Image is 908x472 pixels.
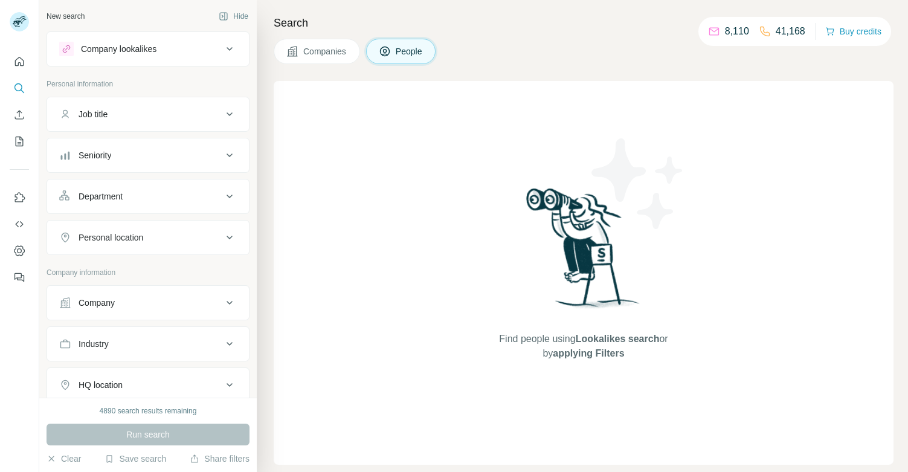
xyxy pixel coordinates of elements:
[47,223,249,252] button: Personal location
[10,77,29,99] button: Search
[47,453,81,465] button: Clear
[79,379,123,391] div: HQ location
[81,43,156,55] div: Company lookalikes
[47,182,249,211] button: Department
[10,131,29,152] button: My lists
[10,267,29,288] button: Feedback
[79,231,143,244] div: Personal location
[576,334,660,344] span: Lookalikes search
[105,453,166,465] button: Save search
[487,332,680,361] span: Find people using or by
[47,79,250,89] p: Personal information
[776,24,805,39] p: 41,168
[47,11,85,22] div: New search
[584,129,692,238] img: Surfe Illustration - Stars
[47,370,249,399] button: HQ location
[79,190,123,202] div: Department
[725,24,749,39] p: 8,110
[303,45,347,57] span: Companies
[553,348,624,358] span: applying Filters
[825,23,881,40] button: Buy credits
[274,15,894,31] h4: Search
[47,267,250,278] p: Company information
[79,297,115,309] div: Company
[47,100,249,129] button: Job title
[47,329,249,358] button: Industry
[10,187,29,209] button: Use Surfe on LinkedIn
[79,108,108,120] div: Job title
[10,213,29,235] button: Use Surfe API
[10,104,29,126] button: Enrich CSV
[10,240,29,262] button: Dashboard
[210,7,257,25] button: Hide
[79,149,111,161] div: Seniority
[100,406,197,416] div: 4890 search results remaining
[47,288,249,317] button: Company
[521,185,646,320] img: Surfe Illustration - Woman searching with binoculars
[79,338,109,350] div: Industry
[47,141,249,170] button: Seniority
[10,51,29,73] button: Quick start
[47,34,249,63] button: Company lookalikes
[190,453,250,465] button: Share filters
[396,45,423,57] span: People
